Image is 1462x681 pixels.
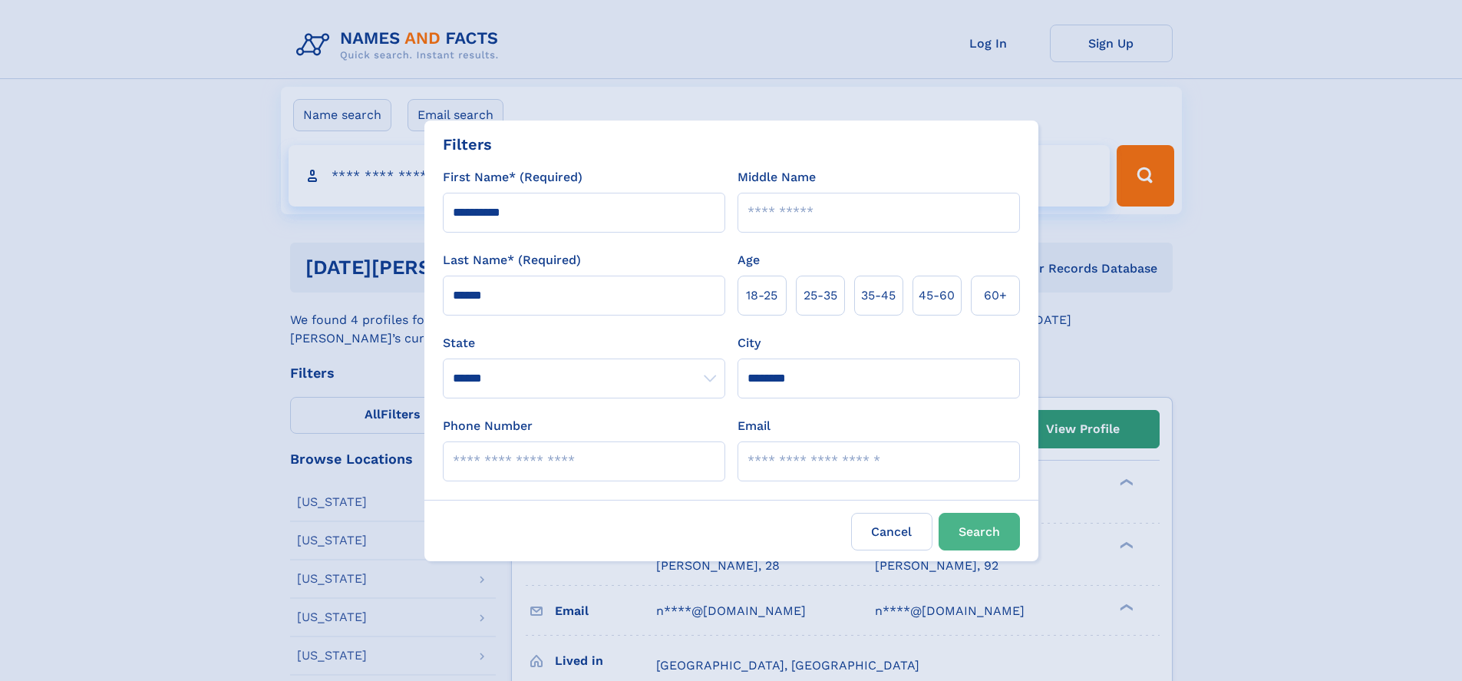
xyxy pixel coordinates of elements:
[919,286,955,305] span: 45‑60
[443,417,533,435] label: Phone Number
[746,286,777,305] span: 18‑25
[443,133,492,156] div: Filters
[738,334,761,352] label: City
[738,251,760,269] label: Age
[851,513,932,550] label: Cancel
[443,334,725,352] label: State
[861,286,896,305] span: 35‑45
[738,417,771,435] label: Email
[984,286,1007,305] span: 60+
[443,251,581,269] label: Last Name* (Required)
[738,168,816,187] label: Middle Name
[804,286,837,305] span: 25‑35
[443,168,582,187] label: First Name* (Required)
[939,513,1020,550] button: Search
